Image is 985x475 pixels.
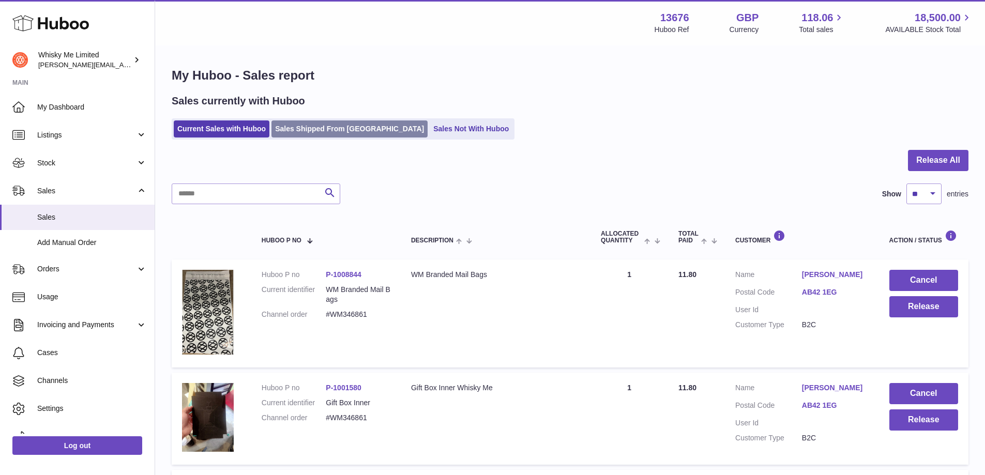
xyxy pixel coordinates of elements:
[37,320,136,330] span: Invoicing and Payments
[802,270,869,280] a: [PERSON_NAME]
[37,212,147,222] span: Sales
[411,383,580,393] div: Gift Box Inner Whisky Me
[590,259,668,367] td: 1
[37,376,147,386] span: Channels
[915,11,961,25] span: 18,500.00
[411,270,580,280] div: WM Branded Mail Bags
[12,436,142,455] a: Log out
[655,25,689,35] div: Huboo Ref
[262,237,301,244] span: Huboo P no
[802,401,869,410] a: AB42 1EG
[271,120,428,137] a: Sales Shipped From [GEOGRAPHIC_DATA]
[38,50,131,70] div: Whisky Me Limited
[889,296,958,317] button: Release
[799,25,845,35] span: Total sales
[885,11,973,35] a: 18,500.00 AVAILABLE Stock Total
[736,11,759,25] strong: GBP
[174,120,269,137] a: Current Sales with Huboo
[660,11,689,25] strong: 13676
[678,384,696,392] span: 11.80
[37,432,147,441] span: Returns
[262,270,326,280] dt: Huboo P no
[735,287,802,300] dt: Postal Code
[262,413,326,423] dt: Channel order
[411,237,453,244] span: Description
[889,409,958,431] button: Release
[326,398,390,408] dd: Gift Box Inner
[326,310,390,319] dd: #WM346861
[730,25,759,35] div: Currency
[38,60,207,69] span: [PERSON_NAME][EMAIL_ADDRESS][DOMAIN_NAME]
[37,130,136,140] span: Listings
[430,120,512,137] a: Sales Not With Huboo
[37,348,147,358] span: Cases
[735,230,869,244] div: Customer
[37,238,147,248] span: Add Manual Order
[735,418,802,428] dt: User Id
[802,287,869,297] a: AB42 1EG
[37,102,147,112] span: My Dashboard
[801,11,833,25] span: 118.06
[262,310,326,319] dt: Channel order
[172,67,968,84] h1: My Huboo - Sales report
[802,320,869,330] dd: B2C
[735,401,802,413] dt: Postal Code
[799,11,845,35] a: 118.06 Total sales
[802,433,869,443] dd: B2C
[678,231,699,244] span: Total paid
[37,186,136,196] span: Sales
[37,158,136,168] span: Stock
[37,404,147,413] span: Settings
[885,25,973,35] span: AVAILABLE Stock Total
[172,94,305,108] h2: Sales currently with Huboo
[735,270,802,282] dt: Name
[182,383,234,452] img: 136761725448359.jpg
[735,433,802,443] dt: Customer Type
[889,270,958,291] button: Cancel
[882,189,901,199] label: Show
[590,373,668,465] td: 1
[326,384,361,392] a: P-1001580
[735,383,802,395] dt: Name
[802,383,869,393] a: [PERSON_NAME]
[262,398,326,408] dt: Current identifier
[326,285,390,304] dd: WM Branded Mail Bags
[37,264,136,274] span: Orders
[326,270,361,279] a: P-1008844
[601,231,642,244] span: ALLOCATED Quantity
[678,270,696,279] span: 11.80
[326,413,390,423] dd: #WM346861
[889,383,958,404] button: Cancel
[37,292,147,302] span: Usage
[12,52,28,68] img: frances@whiskyshop.com
[262,285,326,304] dt: Current identifier
[735,320,802,330] dt: Customer Type
[908,150,968,171] button: Release All
[182,270,234,355] img: 1725358317.png
[889,230,958,244] div: Action / Status
[947,189,968,199] span: entries
[735,305,802,315] dt: User Id
[262,383,326,393] dt: Huboo P no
